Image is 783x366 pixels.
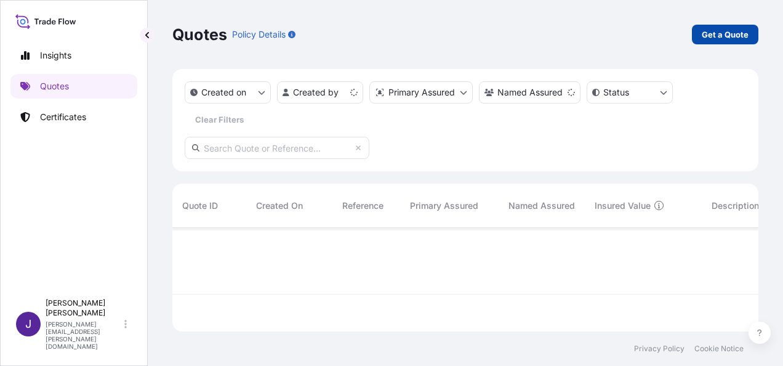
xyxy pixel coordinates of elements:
[172,25,227,44] p: Quotes
[25,318,31,330] span: J
[595,200,651,212] span: Insured Value
[232,28,286,41] p: Policy Details
[201,86,246,99] p: Created on
[497,86,563,99] p: Named Assured
[277,81,363,104] button: createdBy Filter options
[182,200,218,212] span: Quote ID
[694,344,744,354] a: Cookie Notice
[410,200,478,212] span: Primary Assured
[603,86,629,99] p: Status
[195,113,244,126] p: Clear Filters
[293,86,339,99] p: Created by
[587,81,673,104] button: certificateStatus Filter options
[256,200,303,212] span: Created On
[10,43,137,68] a: Insights
[10,74,137,99] a: Quotes
[40,49,71,62] p: Insights
[702,28,749,41] p: Get a Quote
[40,80,69,92] p: Quotes
[388,86,455,99] p: Primary Assured
[342,200,383,212] span: Reference
[634,344,685,354] a: Privacy Policy
[369,81,473,104] button: distributor Filter options
[185,137,369,159] input: Search Quote or Reference...
[508,200,575,212] span: Named Assured
[479,81,580,104] button: cargoOwner Filter options
[692,25,758,44] a: Get a Quote
[185,110,254,129] button: Clear Filters
[40,111,86,123] p: Certificates
[46,320,122,350] p: [PERSON_NAME][EMAIL_ADDRESS][PERSON_NAME][DOMAIN_NAME]
[46,298,122,318] p: [PERSON_NAME] [PERSON_NAME]
[10,105,137,129] a: Certificates
[185,81,271,104] button: createdOn Filter options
